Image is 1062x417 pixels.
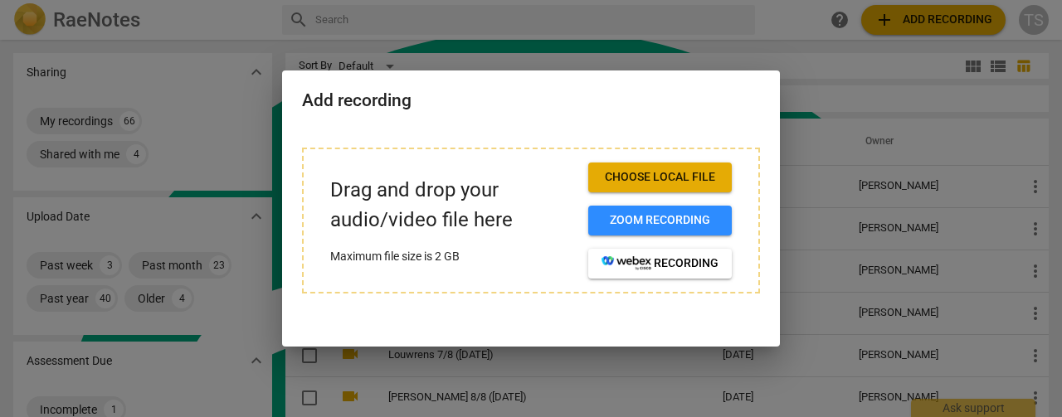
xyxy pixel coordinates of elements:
[588,206,732,235] button: Zoom recording
[588,249,732,279] button: recording
[330,248,575,265] p: Maximum file size is 2 GB
[602,212,719,229] span: Zoom recording
[602,169,719,186] span: Choose local file
[330,176,575,234] p: Drag and drop your audio/video file here
[302,90,760,111] h2: Add recording
[602,255,719,272] span: recording
[588,162,732,192] button: Choose local file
